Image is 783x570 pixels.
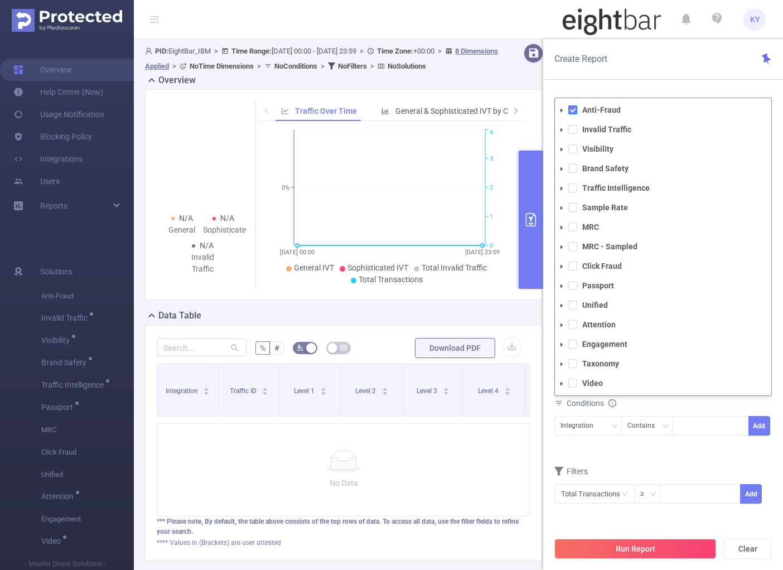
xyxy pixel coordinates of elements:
strong: Video [582,379,603,388]
i: icon: caret-down [559,361,564,367]
span: Anti-Fraud [41,285,134,307]
span: Traffic Intelligence [41,381,108,389]
span: Level 3 [417,387,439,395]
i: icon: caret-up [320,386,326,389]
span: General & Sophisticated IVT by Category [395,107,535,115]
span: Engagement [41,508,134,530]
span: MRC [41,419,134,441]
i: icon: caret-up [204,386,210,389]
i: icon: down [650,491,656,499]
i: icon: caret-down [559,108,564,113]
b: Time Zone: [377,47,413,55]
i: icon: caret-up [504,386,510,389]
span: Video [41,537,65,545]
div: Sort [381,386,388,393]
i: icon: caret-down [504,390,510,394]
div: Sort [504,386,511,393]
tspan: [DATE] 00:00 [280,249,315,256]
span: Total Transactions [359,275,423,284]
i: icon: bg-colors [297,344,303,351]
strong: Click Fraud [582,262,622,270]
img: Protected Media [12,9,122,32]
span: > [169,62,180,70]
span: Filters [554,467,588,476]
i: icon: left [263,107,270,114]
div: **** Values in (Brackets) are user attested [157,538,530,548]
strong: Traffic Intelligence [582,183,650,192]
i: icon: caret-down [559,303,564,308]
strong: Unified [582,301,608,310]
span: > [356,47,367,55]
b: No Filters [338,62,367,70]
b: PID: [155,47,168,55]
span: Conditions [567,399,616,408]
i: icon: caret-down [559,381,564,387]
strong: Anti-Fraud [582,105,621,114]
i: icon: caret-down [381,390,388,394]
i: icon: caret-down [559,283,564,289]
tspan: 0 [490,242,493,249]
div: Integration [560,417,601,435]
span: Traffic ID [230,387,258,395]
i: icon: caret-up [381,386,388,389]
span: # [274,344,279,352]
span: Passport [41,403,77,411]
div: Invalid Traffic [182,252,224,275]
button: Add [748,416,770,436]
i: icon: caret-down [320,390,326,394]
div: Sort [320,386,327,393]
i: icon: bar-chart [381,107,389,115]
button: Add [740,484,762,504]
a: Users [13,170,60,192]
strong: Attention [582,320,616,329]
strong: Sample Rate [582,203,628,212]
span: N/A [220,214,234,223]
span: > [434,47,445,55]
span: > [211,47,221,55]
span: Solutions [40,260,72,283]
p: No Data [166,477,521,489]
i: icon: caret-down [559,322,564,328]
div: Sort [262,386,268,393]
span: General IVT [294,263,334,272]
span: EightBar_IBM [DATE] 00:00 - [DATE] 23:59 +00:00 [145,47,498,70]
div: Contains [627,417,663,435]
i: icon: info-circle [608,399,616,407]
tspan: 0% [282,184,289,191]
i: icon: caret-down [559,342,564,347]
i: icon: caret-down [262,390,268,394]
span: Invalid Traffic [41,314,91,322]
i: icon: caret-down [559,244,564,250]
b: No Conditions [274,62,317,70]
b: No Solutions [388,62,426,70]
button: Run Report [554,539,716,559]
i: icon: caret-down [559,147,564,152]
a: Integrations [13,148,83,170]
span: Unified [41,463,134,486]
i: icon: table [340,344,347,351]
button: Clear [724,539,772,559]
span: Click Fraud [41,441,134,463]
span: Visibility [41,336,74,344]
span: Reports [40,201,67,210]
i: icon: caret-down [559,205,564,211]
strong: Visibility [582,144,613,153]
strong: Engagement [582,340,627,349]
span: > [254,62,264,70]
a: Reports [40,195,67,217]
div: Sort [203,386,210,393]
span: Sophisticated IVT [347,263,408,272]
strong: Brand Safety [582,164,629,173]
tspan: 1 [490,213,493,220]
a: Overview [13,59,72,81]
span: % [260,344,265,352]
i: icon: caret-down [559,225,564,230]
i: icon: down [611,423,618,431]
input: Search... [157,339,246,356]
span: N/A [179,214,193,223]
i: icon: caret-down [559,127,564,133]
h2: Data Table [158,309,201,322]
button: Download PDF [415,338,495,358]
div: General [161,224,203,236]
i: icon: caret-up [443,386,449,389]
